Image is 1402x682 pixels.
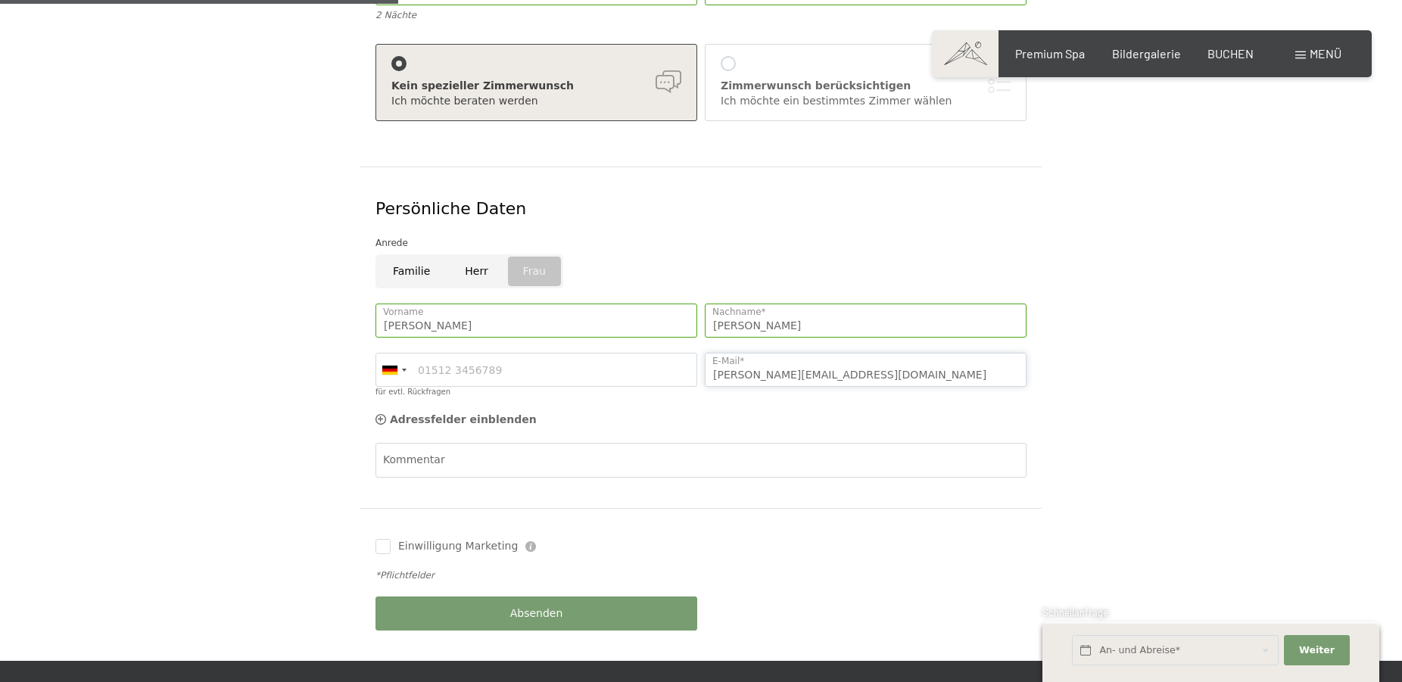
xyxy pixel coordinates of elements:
[375,388,450,396] label: für evtl. Rückfragen
[1284,635,1349,666] button: Weiter
[391,94,681,109] div: Ich möchte beraten werden
[375,198,1027,221] div: Persönliche Daten
[390,413,537,425] span: Adressfelder einblenden
[375,569,1027,582] div: *Pflichtfelder
[1015,46,1085,61] a: Premium Spa
[1207,46,1254,61] a: BUCHEN
[1299,643,1335,657] span: Weiter
[398,539,518,554] span: Einwilligung Marketing
[721,94,1011,109] div: Ich möchte ein bestimmtes Zimmer wählen
[721,79,1011,94] div: Zimmerwunsch berücksichtigen
[375,9,697,22] div: 2 Nächte
[1042,606,1108,618] span: Schnellanfrage
[391,79,681,94] div: Kein spezieller Zimmerwunsch
[510,606,563,621] span: Absenden
[375,353,697,387] input: 01512 3456789
[375,596,697,631] button: Absenden
[376,353,411,386] div: Germany (Deutschland): +49
[1310,46,1341,61] span: Menü
[375,235,1027,251] div: Anrede
[1112,46,1181,61] a: Bildergalerie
